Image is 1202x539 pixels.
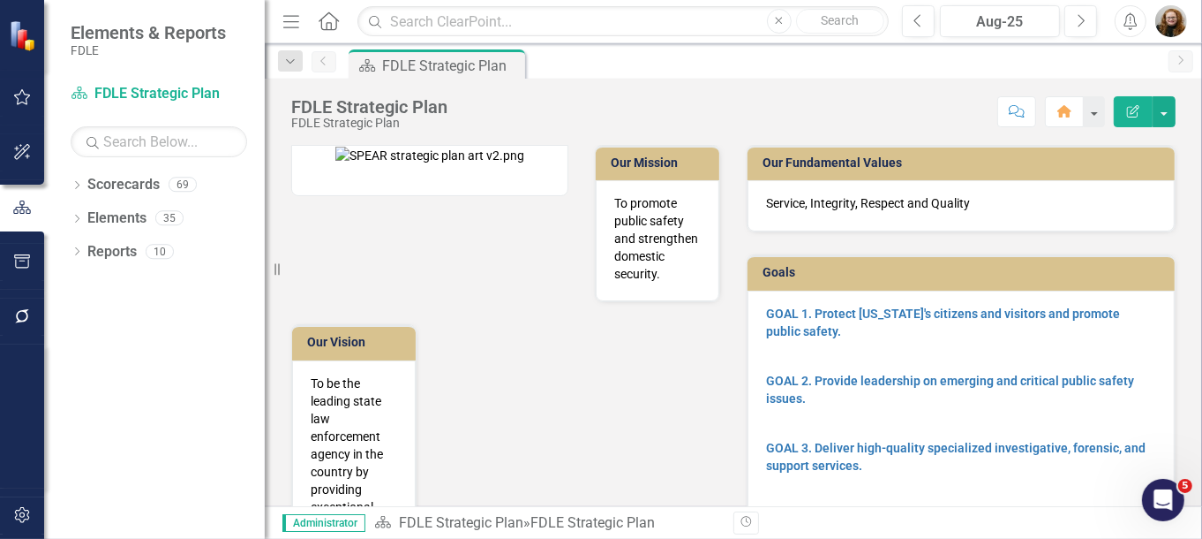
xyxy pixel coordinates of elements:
[374,513,720,534] div: »
[1178,479,1192,493] span: 5
[821,13,859,27] span: Search
[763,266,1166,279] h3: Goals
[87,175,160,195] a: Scorecards
[614,194,701,283] p: To promote public safety and strengthen domestic security.
[146,244,174,259] div: 10
[169,178,197,193] div: 69
[1155,5,1187,37] img: Jennifer Siddoway
[71,126,247,157] input: Search Below...
[71,84,247,104] a: FDLE Strategic Plan
[766,307,1120,338] a: GOAL 1. Protect [US_STATE]'s citizens and visitors and promote public safety.
[9,19,40,50] img: ClearPoint Strategy
[763,156,1166,170] h3: Our Fundamental Values
[71,22,226,43] span: Elements & Reports
[291,117,447,130] div: FDLE Strategic Plan
[382,55,521,77] div: FDLE Strategic Plan
[399,514,523,531] a: FDLE Strategic Plan
[940,5,1060,37] button: Aug-25
[335,147,524,164] img: SPEAR strategic plan art v2.png
[357,6,889,37] input: Search ClearPoint...
[291,97,447,117] div: FDLE Strategic Plan
[282,514,365,532] span: Administrator
[611,156,710,170] h3: Our Mission
[766,374,1134,406] a: GOAL 2. Provide leadership on emerging and critical public safety issues.
[307,336,407,349] h3: Our Vision
[946,11,1054,33] div: Aug-25
[530,514,655,531] div: FDLE Strategic Plan
[87,209,146,229] a: Elements
[1142,479,1184,521] iframe: Intercom live chat
[155,211,184,226] div: 35
[766,194,1156,212] p: Service, Integrity, Respect and Quality
[796,9,884,34] button: Search
[766,441,1146,473] a: GOAL 3. Deliver high-quality specialized investigative, forensic, and support services.
[71,43,226,57] small: FDLE
[87,242,137,262] a: Reports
